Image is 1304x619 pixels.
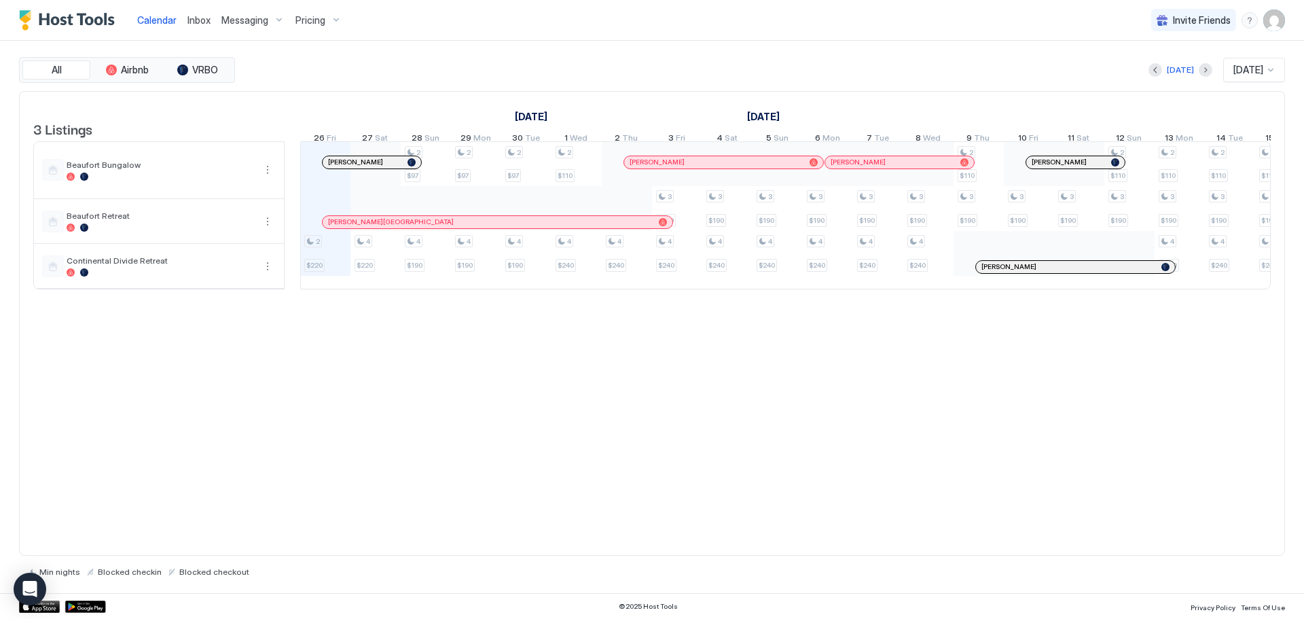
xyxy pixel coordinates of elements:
[1148,63,1162,77] button: Previous month
[912,130,944,149] a: October 8, 2025
[1110,171,1125,180] span: $110
[1261,171,1276,180] span: $110
[774,132,789,147] span: Sun
[457,130,494,149] a: September 29, 2025
[259,258,276,275] div: menu
[1173,14,1231,26] span: Invite Friends
[164,60,232,79] button: VRBO
[1191,599,1235,614] a: Privacy Policy
[869,237,873,246] span: 4
[1161,216,1176,225] span: $190
[1060,216,1076,225] span: $190
[416,148,420,157] span: 2
[1220,192,1225,201] span: 3
[608,261,624,270] span: $240
[665,130,689,149] a: October 3, 2025
[19,57,235,83] div: tab-group
[52,64,62,76] span: All
[909,261,926,270] span: $240
[137,14,177,26] span: Calendar
[1233,64,1263,76] span: [DATE]
[1068,132,1074,147] span: 11
[507,171,519,180] span: $97
[869,192,873,201] span: 3
[831,158,886,166] span: [PERSON_NAME]
[809,216,825,225] span: $190
[611,130,641,149] a: October 2, 2025
[718,192,722,201] span: 3
[1120,148,1124,157] span: 2
[815,132,820,147] span: 6
[874,132,889,147] span: Tue
[1211,171,1226,180] span: $110
[567,237,571,246] span: 4
[974,132,990,147] span: Thu
[859,261,875,270] span: $240
[863,130,892,149] a: October 7, 2025
[969,148,973,157] span: 2
[1199,63,1212,77] button: Next month
[310,130,340,149] a: September 26, 2025
[916,132,921,147] span: 8
[919,192,923,201] span: 3
[1116,132,1125,147] span: 12
[960,216,975,225] span: $190
[517,148,521,157] span: 2
[327,132,336,147] span: Fri
[960,171,975,180] span: $110
[708,216,724,225] span: $190
[424,132,439,147] span: Sun
[809,261,825,270] span: $240
[1120,192,1124,201] span: 3
[763,130,792,149] a: October 5, 2025
[19,601,60,613] div: App Store
[259,162,276,178] div: menu
[1262,130,1297,149] a: October 15, 2025
[19,10,121,31] a: Host Tools Logo
[259,258,276,275] button: More options
[67,160,254,170] span: Beaufort Bungalow
[708,261,725,270] span: $240
[558,261,574,270] span: $240
[1213,130,1246,149] a: October 14, 2025
[718,237,722,246] span: 4
[525,132,540,147] span: Tue
[357,261,373,270] span: $220
[725,132,738,147] span: Sat
[668,237,672,246] span: 4
[306,261,323,270] span: $220
[615,132,620,147] span: 2
[1211,216,1227,225] span: $190
[362,132,373,147] span: 27
[1110,216,1126,225] span: $190
[909,216,925,225] span: $190
[622,132,638,147] span: Thu
[564,132,568,147] span: 1
[512,132,523,147] span: 30
[1170,148,1174,157] span: 2
[328,158,383,166] span: [PERSON_NAME]
[416,237,420,246] span: 4
[1112,130,1145,149] a: October 12, 2025
[295,14,325,26] span: Pricing
[766,132,772,147] span: 5
[179,567,249,577] span: Blocked checkout
[407,261,422,270] span: $190
[1241,599,1285,614] a: Terms Of Use
[812,130,844,149] a: October 6, 2025
[1176,132,1193,147] span: Mon
[668,192,672,201] span: 3
[412,132,422,147] span: 28
[221,14,268,26] span: Messaging
[1161,130,1197,149] a: October 13, 2025
[1261,261,1278,270] span: $240
[187,14,211,26] span: Inbox
[561,130,591,149] a: October 1, 2025
[509,130,543,149] a: September 30, 2025
[1242,12,1258,29] div: menu
[1170,192,1174,201] span: 3
[375,132,388,147] span: Sat
[137,13,177,27] a: Calendar
[923,132,941,147] span: Wed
